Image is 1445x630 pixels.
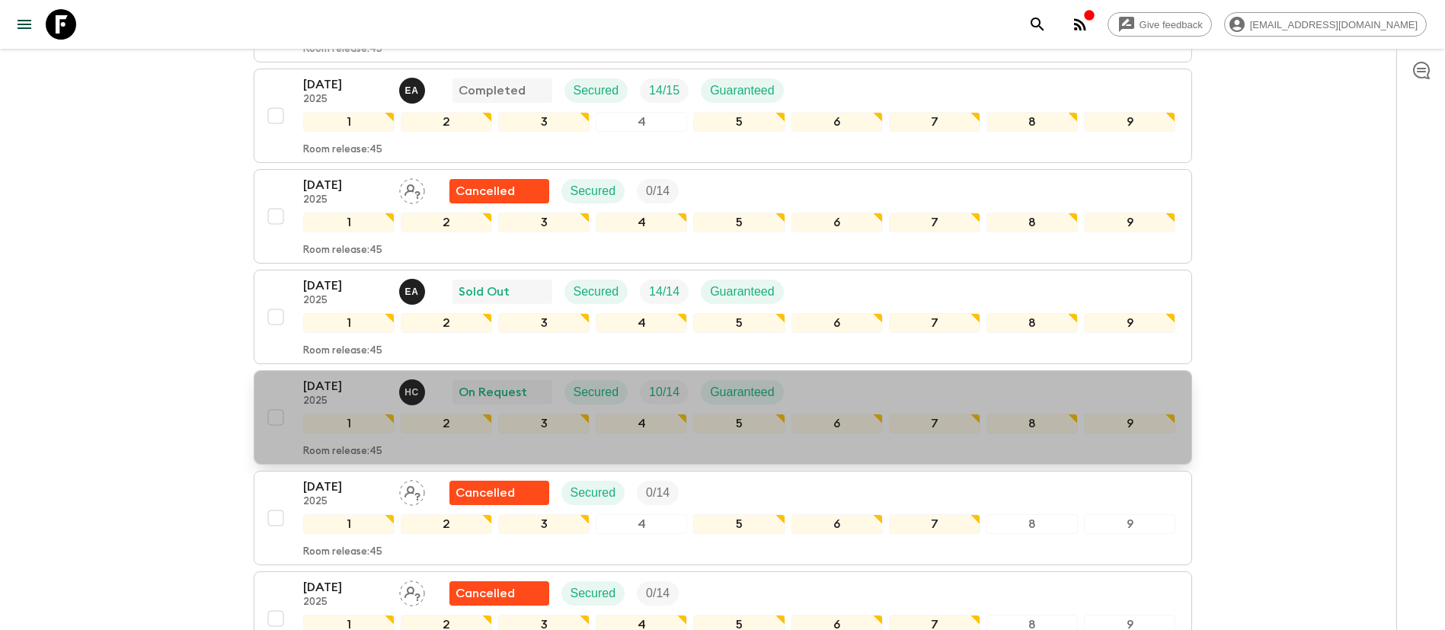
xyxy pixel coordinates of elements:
div: 6 [791,112,883,132]
div: 5 [693,112,785,132]
div: 3 [498,514,590,534]
div: 4 [596,213,687,232]
div: 8 [986,414,1078,433]
div: Secured [564,78,628,103]
div: 1 [303,514,395,534]
p: Cancelled [456,182,515,200]
span: Assign pack leader [399,484,425,497]
button: [DATE]2025Ernesto AndradeSold OutSecuredTrip FillGuaranteed123456789Room release:45 [254,270,1192,364]
div: 7 [889,414,980,433]
div: 8 [986,514,1078,534]
div: 6 [791,213,883,232]
p: 2025 [303,596,387,609]
p: 2025 [303,295,387,307]
p: Secured [571,584,616,603]
div: 9 [1084,313,1175,333]
div: Flash Pack cancellation [449,581,549,606]
button: HC [399,379,428,405]
span: Assign pack leader [399,183,425,195]
p: 2025 [303,395,387,408]
div: 5 [693,213,785,232]
p: Guaranteed [710,82,775,100]
div: 9 [1084,213,1175,232]
a: Give feedback [1108,12,1212,37]
div: 7 [889,213,980,232]
div: Secured [564,380,628,405]
div: 9 [1084,414,1175,433]
div: 8 [986,313,1078,333]
div: 3 [498,213,590,232]
div: 7 [889,112,980,132]
div: 2 [401,313,492,333]
p: 0 / 14 [646,182,670,200]
p: Room release: 45 [303,43,382,56]
p: Secured [574,283,619,301]
div: 7 [889,514,980,534]
div: Trip Fill [640,380,689,405]
button: [DATE]2025Assign pack leaderFlash Pack cancellationSecuredTrip Fill123456789Room release:45 [254,471,1192,565]
p: Completed [459,82,526,100]
div: Trip Fill [640,78,689,103]
button: EA [399,279,428,305]
div: [EMAIL_ADDRESS][DOMAIN_NAME] [1224,12,1427,37]
div: 7 [889,313,980,333]
p: Room release: 45 [303,546,382,558]
span: Ernesto Andrade [399,82,428,94]
p: [DATE] [303,578,387,596]
div: Secured [561,481,625,505]
p: 2025 [303,496,387,508]
span: Give feedback [1131,19,1211,30]
div: 5 [693,313,785,333]
span: [EMAIL_ADDRESS][DOMAIN_NAME] [1242,19,1426,30]
div: Flash Pack cancellation [449,179,549,203]
button: menu [9,9,40,40]
p: Room release: 45 [303,245,382,257]
div: Flash Pack cancellation [449,481,549,505]
div: 5 [693,414,785,433]
div: 9 [1084,112,1175,132]
div: Secured [561,581,625,606]
p: [DATE] [303,478,387,496]
div: 1 [303,213,395,232]
p: Secured [574,383,619,401]
p: [DATE] [303,176,387,194]
div: 4 [596,414,687,433]
div: 4 [596,313,687,333]
button: [DATE]2025Ernesto AndradeCompletedSecuredTrip FillGuaranteed123456789Room release:45 [254,69,1192,163]
span: Ernesto Andrade [399,283,428,296]
div: Trip Fill [637,581,679,606]
p: Room release: 45 [303,345,382,357]
span: Hector Carillo [399,384,428,396]
p: Secured [574,82,619,100]
div: Trip Fill [637,481,679,505]
p: [DATE] [303,277,387,295]
div: 4 [596,112,687,132]
button: search adventures [1022,9,1053,40]
div: 8 [986,112,1078,132]
p: 0 / 14 [646,584,670,603]
button: [DATE]2025Assign pack leaderFlash Pack cancellationSecuredTrip Fill123456789Room release:45 [254,169,1192,264]
p: 2025 [303,194,387,206]
div: 1 [303,313,395,333]
div: 1 [303,414,395,433]
div: Trip Fill [640,280,689,304]
div: 2 [401,414,492,433]
div: 3 [498,313,590,333]
div: Trip Fill [637,179,679,203]
div: 4 [596,514,687,534]
p: Room release: 45 [303,446,382,458]
p: [DATE] [303,75,387,94]
p: Guaranteed [710,383,775,401]
p: 14 / 14 [649,283,679,301]
p: E A [405,286,419,298]
p: Cancelled [456,584,515,603]
div: 3 [498,414,590,433]
div: 8 [986,213,1078,232]
div: 1 [303,112,395,132]
div: 6 [791,514,883,534]
p: Room release: 45 [303,144,382,156]
div: 5 [693,514,785,534]
p: Secured [571,484,616,502]
p: [DATE] [303,377,387,395]
div: 2 [401,213,492,232]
